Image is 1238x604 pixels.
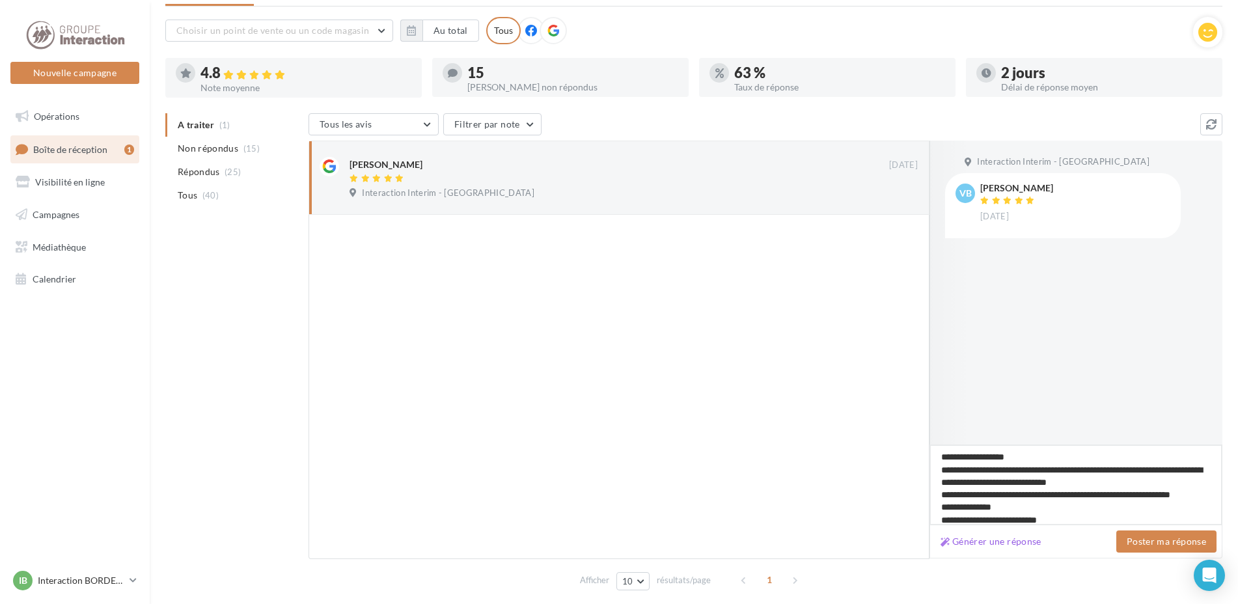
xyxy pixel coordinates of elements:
span: 1 [759,570,780,590]
span: Campagnes [33,209,79,220]
span: Opérations [34,111,79,122]
span: (15) [243,143,260,154]
span: [DATE] [889,159,918,171]
div: 1 [124,144,134,155]
span: (40) [202,190,219,200]
div: [PERSON_NAME] [980,184,1053,193]
button: 10 [616,572,650,590]
span: Tous [178,189,197,202]
span: Tous les avis [320,118,372,130]
div: Délai de réponse moyen [1001,83,1212,92]
span: 10 [622,576,633,586]
span: IB [19,574,27,587]
div: [PERSON_NAME] non répondus [467,83,678,92]
span: Interaction Interim - [GEOGRAPHIC_DATA] [362,187,534,199]
a: Opérations [8,103,142,130]
div: Taux de réponse [734,83,945,92]
div: 15 [467,66,678,80]
span: Afficher [580,574,609,586]
div: 2 jours [1001,66,1212,80]
button: Filtrer par note [443,113,542,135]
button: Au total [400,20,479,42]
button: Choisir un point de vente ou un code magasin [165,20,393,42]
span: Calendrier [33,273,76,284]
p: Interaction BORDEAUX [38,574,124,587]
div: Open Intercom Messenger [1194,560,1225,591]
div: Tous [486,17,521,44]
a: Campagnes [8,201,142,228]
span: Médiathèque [33,241,86,252]
span: VB [959,187,972,200]
a: Visibilité en ligne [8,169,142,196]
div: 63 % [734,66,945,80]
div: 4.8 [200,66,411,81]
span: Interaction Interim - [GEOGRAPHIC_DATA] [977,156,1149,168]
span: Choisir un point de vente ou un code magasin [176,25,369,36]
span: résultats/page [657,574,711,586]
div: [PERSON_NAME] [350,158,422,171]
div: Note moyenne [200,83,411,92]
span: Visibilité en ligne [35,176,105,187]
span: [DATE] [980,211,1009,223]
button: Générer une réponse [935,534,1047,549]
a: Médiathèque [8,234,142,261]
a: Boîte de réception1 [8,135,142,163]
span: Boîte de réception [33,143,107,154]
span: (25) [225,167,241,177]
button: Poster ma réponse [1116,530,1217,553]
span: Répondus [178,165,220,178]
a: IB Interaction BORDEAUX [10,568,139,593]
a: Calendrier [8,266,142,293]
button: Tous les avis [309,113,439,135]
button: Nouvelle campagne [10,62,139,84]
span: Non répondus [178,142,238,155]
button: Au total [422,20,479,42]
